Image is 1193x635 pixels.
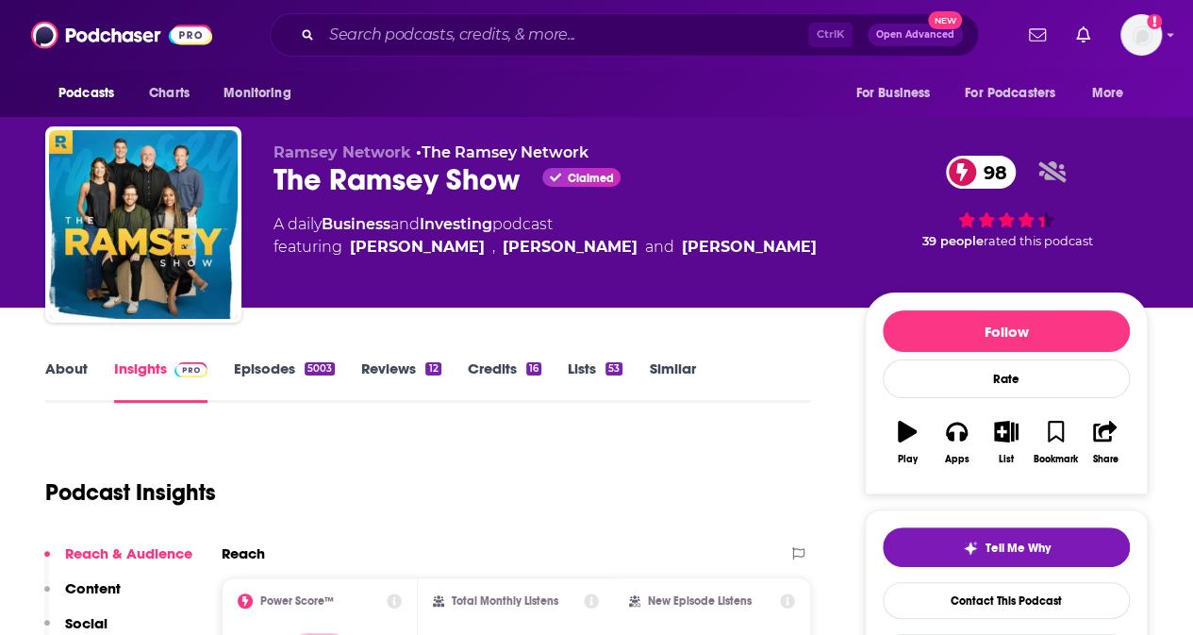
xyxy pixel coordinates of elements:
[114,359,207,403] a: InsightsPodchaser Pro
[883,582,1130,619] a: Contact This Podcast
[953,75,1083,111] button: open menu
[868,24,963,46] button: Open AdvancedNew
[1021,19,1053,51] a: Show notifications dropdown
[945,454,969,465] div: Apps
[137,75,201,111] a: Charts
[149,80,190,107] span: Charts
[982,409,1031,476] button: List
[210,75,315,111] button: open menu
[222,544,265,562] h2: Reach
[65,579,121,597] p: Content
[898,454,918,465] div: Play
[963,541,978,556] img: tell me why sparkle
[45,75,139,111] button: open menu
[273,143,411,161] span: Ramsey Network
[876,30,954,40] span: Open Advanced
[390,215,420,233] span: and
[420,215,492,233] a: Investing
[645,236,674,259] span: and
[1079,75,1148,111] button: open menu
[1120,14,1162,56] img: User Profile
[999,454,1014,465] div: List
[605,362,622,376] div: 53
[322,20,808,50] input: Search podcasts, credits, & more...
[273,236,817,259] span: featuring
[1147,14,1162,29] svg: Add a profile image
[65,544,192,562] p: Reach & Audience
[1081,409,1130,476] button: Share
[965,80,1055,107] span: For Podcasters
[45,478,216,507] h1: Podcast Insights
[883,527,1130,567] button: tell me why sparkleTell Me Why
[58,80,114,107] span: Podcasts
[1069,19,1098,51] a: Show notifications dropdown
[567,174,613,183] span: Claimed
[883,409,932,476] button: Play
[568,359,622,403] a: Lists53
[682,236,817,259] a: Dave Ramsey
[31,17,212,53] img: Podchaser - Follow, Share and Rate Podcasts
[305,362,335,376] div: 5003
[1120,14,1162,56] button: Show profile menu
[922,234,984,248] span: 39 people
[984,234,1093,248] span: rated this podcast
[468,359,541,403] a: Credits16
[492,236,495,259] span: ,
[44,579,121,614] button: Content
[273,213,817,259] div: A daily podcast
[649,359,695,403] a: Similar
[1120,14,1162,56] span: Logged in as PRSuperstar
[1092,454,1118,465] div: Share
[865,143,1148,260] div: 98 39 peoplerated this podcast
[855,80,930,107] span: For Business
[842,75,953,111] button: open menu
[44,544,192,579] button: Reach & Audience
[65,614,108,632] p: Social
[883,310,1130,352] button: Follow
[1092,80,1124,107] span: More
[422,143,588,161] a: The Ramsey Network
[416,143,588,161] span: •
[946,156,1017,189] a: 98
[883,359,1130,398] div: Rate
[224,80,290,107] span: Monitoring
[270,13,979,57] div: Search podcasts, credits, & more...
[361,359,440,403] a: Reviews12
[174,362,207,377] img: Podchaser Pro
[526,362,541,376] div: 16
[45,359,88,403] a: About
[965,156,1017,189] span: 98
[322,215,390,233] a: Business
[350,236,485,259] div: [PERSON_NAME]
[425,362,440,376] div: 12
[49,130,238,319] img: The Ramsey Show
[234,359,335,403] a: Episodes5003
[648,594,752,608] h2: New Episode Listens
[260,594,334,608] h2: Power Score™
[932,409,981,476] button: Apps
[503,236,638,259] div: [PERSON_NAME]
[986,541,1051,556] span: Tell Me Why
[452,594,558,608] h2: Total Monthly Listens
[1034,454,1078,465] div: Bookmark
[928,11,962,29] span: New
[1031,409,1080,476] button: Bookmark
[808,23,853,47] span: Ctrl K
